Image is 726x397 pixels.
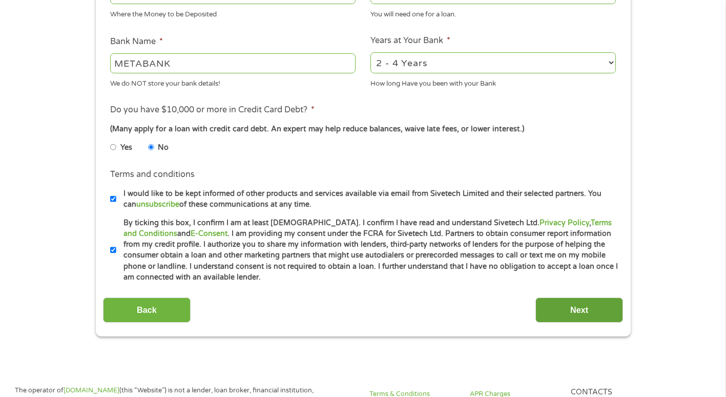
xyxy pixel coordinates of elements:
label: No [158,142,169,153]
div: How long Have you been with your Bank [370,75,616,89]
label: Do you have $10,000 or more in Credit Card Debt? [110,105,315,115]
input: Back [103,297,191,323]
div: (Many apply for a loan with credit card debt. An expert may help reduce balances, waive late fees... [110,124,615,135]
a: Terms and Conditions [123,219,612,238]
a: [DOMAIN_NAME] [64,386,119,394]
label: I would like to be kept informed of other products and services available via email from Sivetech... [116,188,619,210]
label: Yes [120,142,132,153]
a: Privacy Policy [540,219,589,227]
a: unsubscribe [136,200,179,209]
label: By ticking this box, I confirm I am at least [DEMOGRAPHIC_DATA]. I confirm I have read and unders... [116,217,619,283]
a: E-Consent [191,229,227,238]
label: Bank Name [110,36,163,47]
input: Next [535,297,623,323]
div: Where the Money to be Deposited [110,6,356,20]
div: You will need one for a loan. [370,6,616,20]
div: We do NOT store your bank details! [110,75,356,89]
label: Terms and conditions [110,169,195,180]
label: Years at Your Bank [370,35,450,46]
